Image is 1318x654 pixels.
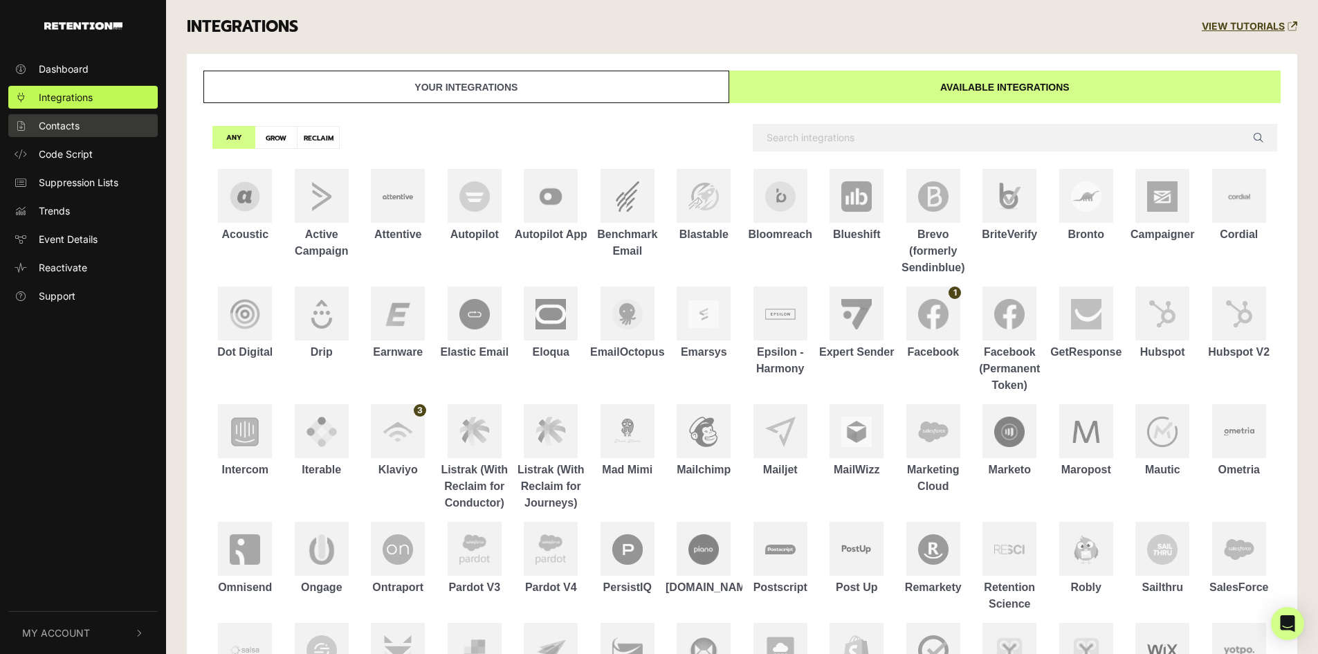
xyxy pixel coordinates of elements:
[437,287,513,361] a: Elastic Email Elastic Email
[612,534,643,565] img: PersistIQ
[360,287,437,361] a: Earnware Earnware
[818,169,895,243] a: Blueshift Blueshift
[284,344,360,361] div: Drip
[1071,181,1101,212] img: Bronto
[589,522,666,596] a: PersistIQ PersistIQ
[1147,181,1178,212] img: Campaigner
[688,534,719,565] img: Piano.io
[949,287,961,299] span: 1
[994,299,1025,329] img: Facebook (Permanent Token)
[360,579,437,596] div: Ontraport
[918,534,949,565] img: Remarkety
[1147,417,1178,447] img: Mautic
[818,344,895,361] div: Expert Sender
[1124,462,1201,478] div: Mautic
[765,181,796,212] img: Bloomreach
[8,256,158,279] a: Reactivate
[994,545,1025,554] img: Retention Science
[994,417,1025,447] img: Marketo
[742,522,819,596] a: Postscript Postscript
[895,462,972,495] div: Marketing Cloud
[207,522,284,596] a: Omnisend Omnisend
[284,522,360,596] a: Ongage Ongage
[414,404,426,417] span: 3
[297,126,340,149] label: RECLAIM
[1201,226,1278,243] div: Cordial
[742,344,819,377] div: Epsilon - Harmony
[306,299,337,329] img: Drip
[666,404,742,478] a: Mailchimp Mailchimp
[459,534,490,565] img: Pardot V3
[230,181,260,212] img: Acoustic
[8,171,158,194] a: Suppression Lists
[513,579,589,596] div: Pardot V4
[818,579,895,596] div: Post Up
[39,118,80,133] span: Contacts
[895,226,972,276] div: Brevo (formerly Sendinblue)
[39,147,93,161] span: Code Script
[666,226,742,243] div: Blastable
[589,579,666,596] div: PersistIQ
[1124,344,1201,361] div: Hubspot
[230,299,260,329] img: Dot Digital
[437,169,513,243] a: Autopilot Autopilot
[589,462,666,478] div: Mad Mimi
[437,462,513,511] div: Listrak (With Reclaim for Conductor)
[1124,522,1201,596] a: Sailthru Sailthru
[1048,344,1125,361] div: GetResponse
[536,299,566,329] img: Eloqua
[666,287,742,361] a: Emarsys Emarsys
[360,462,437,478] div: Klaviyo
[513,169,589,243] a: Autopilot App Autopilot App
[895,579,972,596] div: Remarkety
[383,534,413,565] img: Ontraport
[971,404,1048,478] a: Marketo Marketo
[39,260,87,275] span: Reactivate
[666,579,742,596] div: [DOMAIN_NAME]
[1201,579,1278,596] div: SalesForce
[383,299,413,329] img: Earnware
[513,404,589,511] a: Listrak (With Reclaim for Journeys) Listrak (With Reclaim for Journeys)
[459,181,490,212] img: Autopilot
[666,522,742,596] a: Piano.io [DOMAIN_NAME]
[1071,417,1101,447] img: Maropost
[284,287,360,361] a: Drip Drip
[203,71,729,103] a: Your integrations
[818,226,895,243] div: Blueshift
[536,417,566,446] img: Listrak (With Reclaim for Journeys)
[207,404,284,478] a: Intercom Intercom
[895,522,972,596] a: Remarkety Remarkety
[688,417,719,447] img: Mailchimp
[753,124,1278,152] input: Search integrations
[841,545,872,554] img: Post Up
[306,181,337,212] img: Active Campaign
[1201,344,1278,361] div: Hubspot V2
[918,417,949,446] img: Marketing Cloud
[818,287,895,361] a: Expert Sender Expert Sender
[230,534,260,565] img: Omnisend
[22,626,90,640] span: My Account
[8,199,158,222] a: Trends
[360,522,437,596] a: Ontraport Ontraport
[1071,534,1101,565] img: Robly
[612,417,643,447] img: Mad Mimi
[513,344,589,361] div: Eloqua
[383,417,413,447] img: Klaviyo
[971,344,1048,394] div: Facebook (Permanent Token)
[1147,299,1178,329] img: Hubspot
[8,57,158,80] a: Dashboard
[39,62,89,76] span: Dashboard
[895,404,972,495] a: Marketing Cloud Marketing Cloud
[666,462,742,478] div: Mailchimp
[437,344,513,361] div: Elastic Email
[742,462,819,478] div: Mailjet
[207,344,284,361] div: Dot Digital
[39,232,98,246] span: Event Details
[971,579,1048,612] div: Retention Science
[688,300,719,328] img: Emarsys
[536,534,566,565] img: Pardot V4
[841,299,872,329] img: Expert Sender
[971,169,1048,243] a: BriteVerify BriteVerify
[1048,522,1125,596] a: Robly Robly
[666,344,742,361] div: Emarsys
